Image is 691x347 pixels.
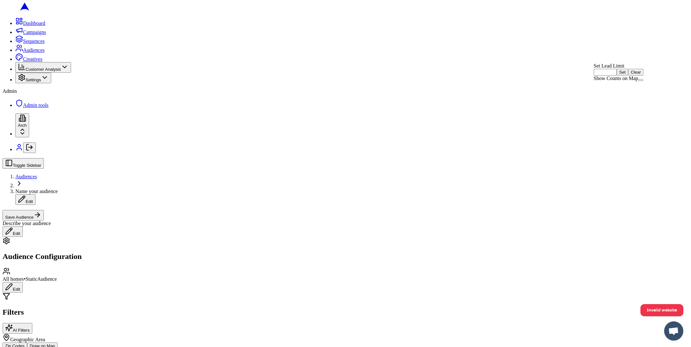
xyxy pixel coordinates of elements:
[24,276,26,282] span: •
[3,276,24,282] span: All homes
[15,62,71,73] button: Customer Analysis
[23,56,42,62] span: Creatives
[3,174,688,205] nav: breadcrumb
[3,282,23,293] button: Edit
[3,252,688,261] h2: Audience Configuration
[26,276,57,282] span: Static Audience
[23,142,36,153] button: Log out
[647,304,677,316] span: Invalid website
[13,163,41,168] span: Toggle Sidebar
[3,210,44,221] button: Save Audience
[3,334,688,343] div: Geographic Area
[15,56,42,62] a: Creatives
[15,102,49,108] a: Admin tools
[15,113,29,137] button: Arch
[15,29,46,35] a: Campaigns
[15,189,58,194] span: Name your audience
[15,73,51,83] button: Settings
[26,67,61,72] span: Customer Analysis
[594,76,638,81] label: Show Counts on Map
[23,20,45,26] span: Dashboard
[3,308,688,317] h2: Filters
[3,323,32,334] button: AI Filters
[3,221,51,226] span: Describe your audience
[3,88,688,94] div: Admin
[26,199,33,204] span: Edit
[15,47,45,53] a: Audiences
[13,231,20,236] span: Edit
[23,47,45,53] span: Audiences
[3,226,23,237] button: Edit
[594,63,624,69] label: Set Lead Limit
[23,38,45,44] span: Sequences
[15,20,45,26] a: Dashboard
[15,194,36,205] button: Edit
[26,77,41,82] span: Settings
[628,69,644,76] button: Clear
[3,158,44,169] button: Toggle Sidebar
[18,123,27,128] span: Arch
[15,38,45,44] a: Sequences
[664,321,683,341] a: Open chat
[23,102,49,108] span: Admin tools
[23,29,46,35] span: Campaigns
[13,328,30,333] span: AI Filters
[617,69,628,76] button: Set
[15,174,37,179] a: Audiences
